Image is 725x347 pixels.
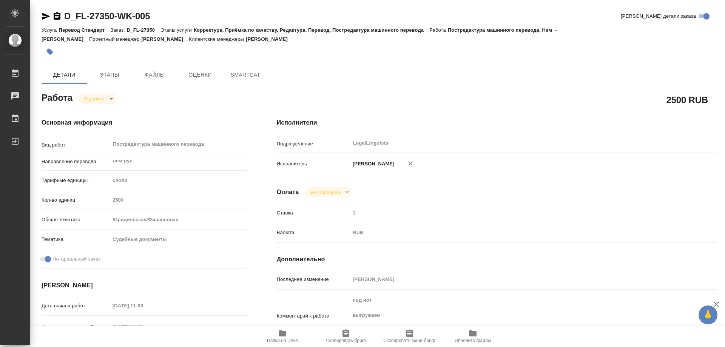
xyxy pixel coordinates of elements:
input: Пустое поле [110,300,176,311]
span: Оценки [182,70,218,80]
button: Скопировать ссылку [52,12,62,21]
button: Добавить тэг [42,43,58,60]
h2: 2500 RUB [666,93,708,106]
div: RUB [350,226,680,239]
p: Ставка [277,209,350,217]
p: Работа [429,27,448,33]
input: Пустое поле [350,207,680,218]
p: Проектный менеджер [89,36,141,42]
button: Скопировать мини-бриф [378,326,441,347]
button: Папка на Drive [251,326,314,347]
p: Валюта [277,229,350,236]
p: Факт. дата начала работ [42,324,110,331]
span: Скопировать бриф [326,338,366,343]
p: Тарифные единицы [42,177,110,184]
span: Этапы [91,70,128,80]
div: Судебные документы [110,233,247,246]
div: В работе [305,187,351,197]
p: Заказ: [110,27,126,33]
p: Исполнитель [277,160,350,168]
span: Файлы [137,70,173,80]
span: SmartCat [227,70,264,80]
h4: Дополнительно [277,255,717,264]
p: Кол-во единиц [42,196,110,204]
span: Детали [46,70,82,80]
p: Тематика [42,236,110,243]
h4: [PERSON_NAME] [42,281,247,290]
input: Пустое поле [110,322,176,333]
h4: Основная информация [42,118,247,127]
div: слово [110,174,247,187]
span: 🙏 [702,307,714,323]
span: Нотариальный заказ [52,255,100,263]
input: Пустое поле [110,194,247,205]
div: В работе [78,94,116,104]
h4: Оплата [277,188,299,197]
p: Клиентские менеджеры [189,36,246,42]
span: Скопировать мини-бриф [383,338,435,343]
button: В работе [82,96,107,102]
span: Папка на Drive [267,338,298,343]
a: D_FL-27350-WK-005 [64,11,150,21]
div: Юридическая/Финансовая [110,213,247,226]
span: [PERSON_NAME] детали заказа [621,12,696,20]
p: Направление перевода [42,158,110,165]
p: Вид работ [42,141,110,149]
textarea: под нот выгружаем в [GEOGRAPHIC_DATA] назначу к 11:00 15.10 [350,294,680,337]
p: Комментарий к работе [277,312,350,320]
button: 🙏 [699,305,717,324]
p: Перевод Стандарт [59,27,110,33]
p: [PERSON_NAME] [246,36,293,42]
p: Последнее изменение [277,276,350,283]
button: Не оплачена [309,189,342,196]
p: Подразделение [277,140,350,148]
button: Удалить исполнителя [402,155,419,172]
p: Корректура, Приёмка по качеству, Редактура, Перевод, Постредактура машинного перевода [194,27,429,33]
button: Скопировать ссылку для ЯМессенджера [42,12,51,21]
h2: Работа [42,90,72,104]
p: Общая тематика [42,216,110,224]
p: Дата начала работ [42,302,110,310]
span: Обновить файлы [455,338,491,343]
input: Пустое поле [350,274,680,285]
p: [PERSON_NAME] [350,160,395,168]
button: Обновить файлы [441,326,504,347]
h4: Исполнители [277,118,717,127]
p: Этапы услуги [160,27,194,33]
button: Скопировать бриф [314,326,378,347]
p: Услуга [42,27,59,33]
p: [PERSON_NAME] [141,36,189,42]
p: D_FL-27350 [127,27,160,33]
